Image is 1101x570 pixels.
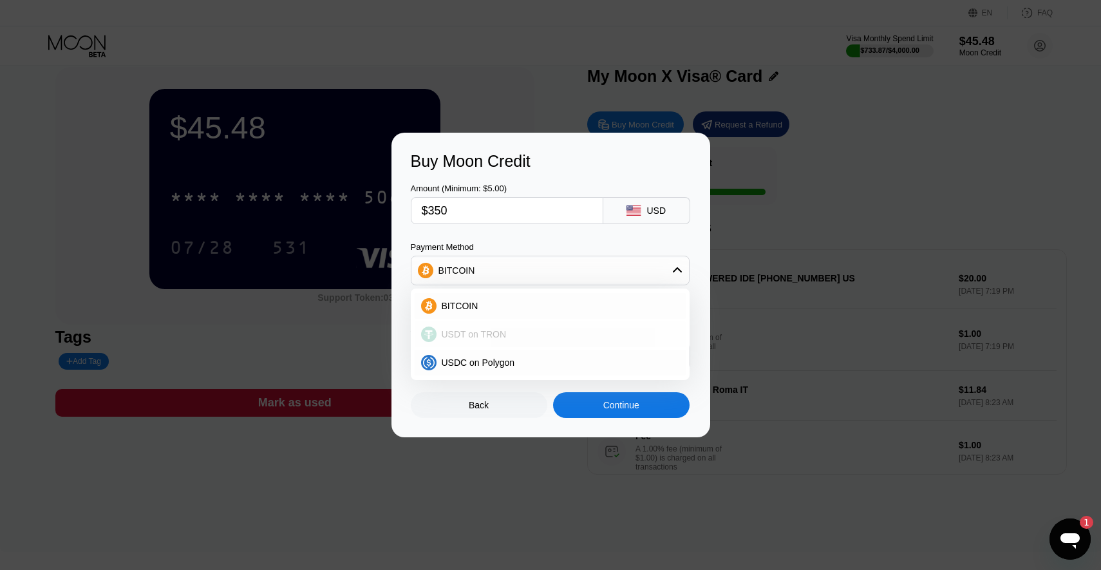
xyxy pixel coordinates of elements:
div: BITCOIN [438,265,475,276]
div: Back [411,392,547,418]
div: Payment Method [411,242,690,252]
iframe: Number of unread messages [1068,516,1093,529]
span: USDC on Polygon [442,357,515,368]
span: BITCOIN [442,301,478,311]
div: USDT on TRON [415,321,686,347]
input: $0.00 [422,198,592,223]
div: Continue [553,392,690,418]
div: BITCOIN [415,293,686,319]
div: BITCOIN [411,258,689,283]
div: Back [469,400,489,410]
div: Continue [603,400,639,410]
iframe: Button to launch messaging window, 1 unread message [1049,518,1091,560]
span: USDT on TRON [442,329,507,339]
div: USDC on Polygon [415,350,686,375]
div: USD [646,205,666,216]
div: Buy Moon Credit [411,152,691,171]
div: Amount (Minimum: $5.00) [411,184,603,193]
